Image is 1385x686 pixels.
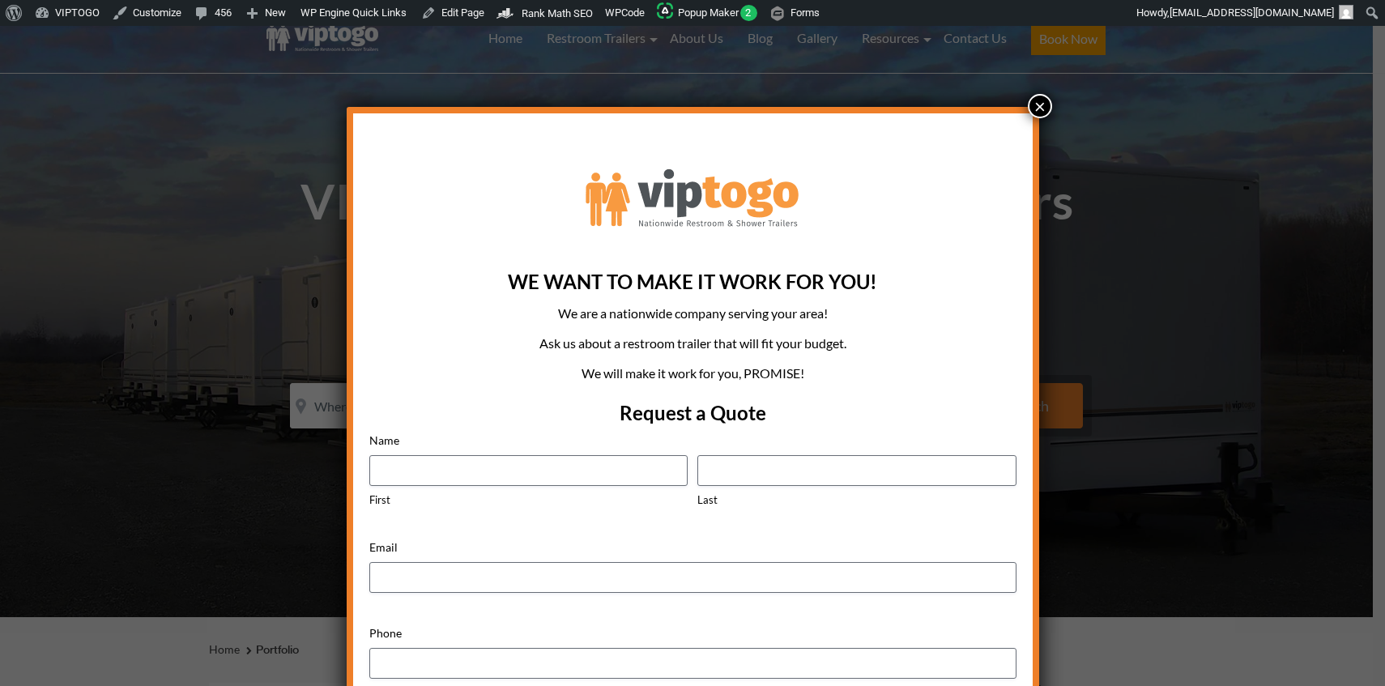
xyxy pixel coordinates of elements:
[697,492,1016,508] label: Last
[1028,94,1052,118] button: Close
[571,134,814,255] img: viptogo logo
[508,270,877,293] strong: We Want To Make It Work For You!
[1170,6,1334,19] span: [EMAIL_ADDRESS][DOMAIN_NAME]
[369,539,1016,556] label: Email
[373,300,1012,326] p: We are a nationwide company serving your area!
[369,432,399,449] legend: Name
[620,401,766,424] strong: Request a Quote
[373,330,1012,356] p: Ask us about a restroom trailer that will fit your budget.
[369,492,688,508] label: First
[522,7,593,19] span: Rank Math SEO
[369,625,1016,641] label: Phone
[373,360,1012,386] p: We will make it work for you, PROMISE!
[740,5,757,21] span: 2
